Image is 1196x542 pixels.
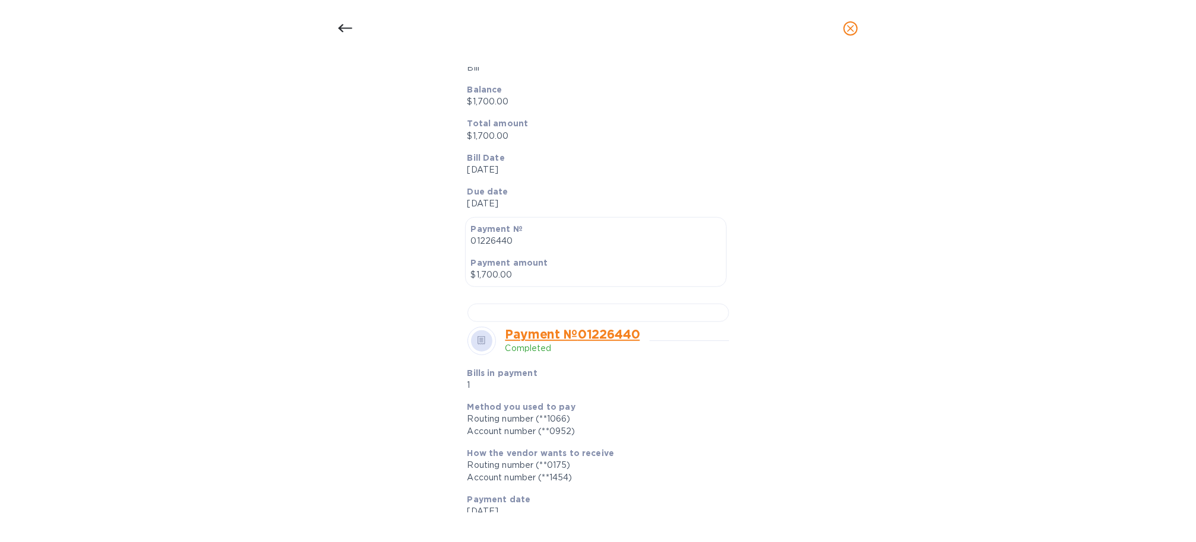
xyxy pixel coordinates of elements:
b: How the vendor wants to receive [467,448,615,458]
b: Bill Date [467,153,505,162]
p: Bill [467,62,720,74]
b: Method you used to pay [467,402,575,412]
b: Payment amount [471,258,548,267]
p: 1 [467,379,635,391]
p: $1,700.00 [467,95,720,108]
b: Payment date [467,495,531,504]
div: Account number (**1454) [467,471,720,484]
b: Payment № [471,224,523,234]
p: $1,700.00 [467,130,720,142]
p: $1,700.00 [471,269,721,281]
a: Payment № 01226440 [505,327,640,342]
p: Completed [505,342,640,355]
b: Total amount [467,119,529,128]
p: 01226440 [471,235,721,247]
button: close [836,14,865,43]
div: Routing number (**0175) [467,459,720,471]
b: Balance [467,85,502,94]
p: [DATE] [467,505,720,518]
b: Bills in payment [467,368,537,378]
div: Account number (**0952) [467,425,720,438]
div: Routing number (**1066) [467,413,720,425]
p: [DATE] [467,164,720,176]
b: Due date [467,187,508,196]
p: [DATE] [467,197,720,210]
